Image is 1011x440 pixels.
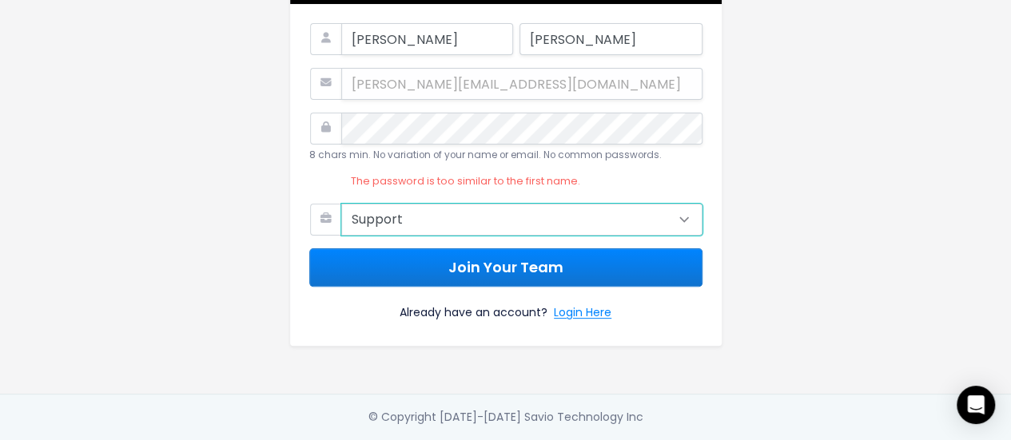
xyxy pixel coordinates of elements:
[554,303,611,326] a: Login Here
[957,386,995,424] div: Open Intercom Messenger
[341,23,513,55] input: First Name
[351,172,703,191] li: The password is too similar to the first name.
[309,287,703,326] div: Already have an account?
[309,248,703,287] button: Join Your Team
[519,23,703,55] input: Last Name
[368,407,643,427] div: © Copyright [DATE]-[DATE] Savio Technology Inc
[309,149,662,161] small: 8 chars min. No variation of your name or email. No common passwords.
